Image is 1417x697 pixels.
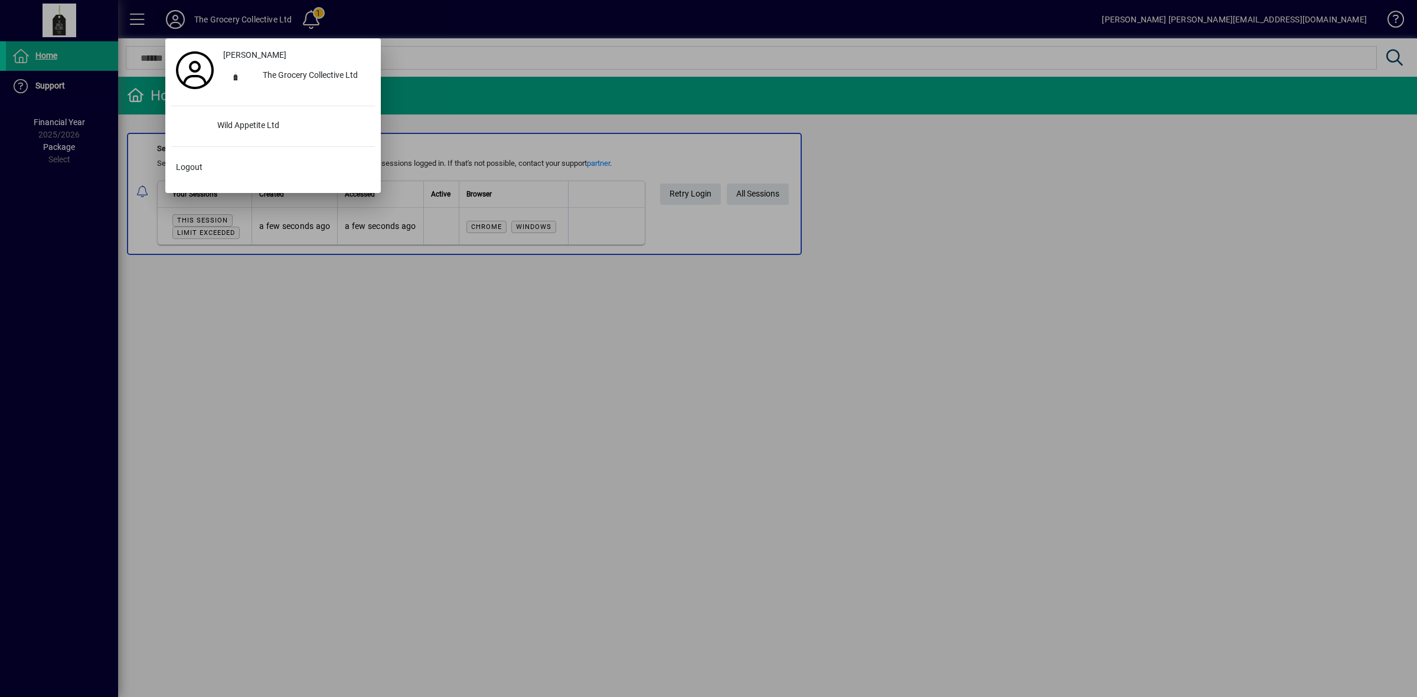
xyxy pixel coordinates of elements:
[218,66,375,87] button: The Grocery Collective Ltd
[171,156,375,178] button: Logout
[218,44,375,66] a: [PERSON_NAME]
[253,66,375,87] div: The Grocery Collective Ltd
[223,49,286,61] span: [PERSON_NAME]
[208,116,375,137] div: Wild Appetite Ltd
[176,161,203,174] span: Logout
[171,60,218,81] a: Profile
[171,116,375,137] button: Wild Appetite Ltd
